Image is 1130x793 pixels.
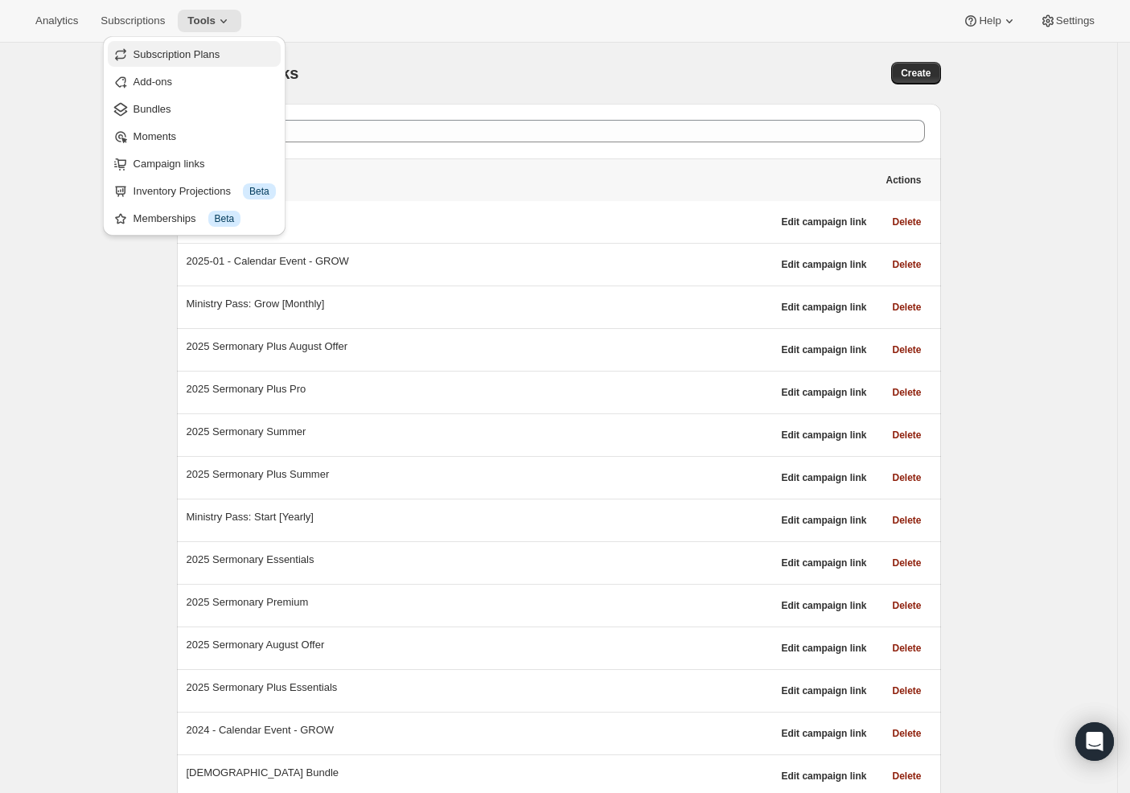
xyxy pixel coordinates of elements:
[108,178,281,203] button: Inventory Projections
[781,258,866,271] span: Edit campaign link
[1056,14,1095,27] span: Settings
[891,62,940,84] button: Create
[892,429,921,442] span: Delete
[901,67,931,80] span: Create
[771,765,876,787] button: Edit campaign link
[35,14,78,27] span: Analytics
[781,514,866,527] span: Edit campaign link
[108,150,281,176] button: Campaign links
[781,770,866,783] span: Edit campaign link
[134,211,276,227] div: Memberships
[771,381,876,404] button: Edit campaign link
[108,205,281,231] button: Memberships
[187,296,772,312] div: Ministry Pass: Grow [Monthly]
[187,253,772,269] div: 2025-01 - Calendar Event - GROW
[892,599,921,612] span: Delete
[108,68,281,94] button: Add-ons
[91,10,175,32] button: Subscriptions
[882,466,931,489] button: Delete
[249,185,269,198] span: Beta
[781,599,866,612] span: Edit campaign link
[1075,722,1114,761] div: Open Intercom Messenger
[771,722,876,745] button: Edit campaign link
[781,642,866,655] span: Edit campaign link
[892,684,921,697] span: Delete
[892,514,921,527] span: Delete
[134,103,171,115] span: Bundles
[187,339,772,355] div: 2025 Sermonary Plus August Offer
[882,211,931,233] button: Delete
[108,123,281,149] button: Moments
[979,14,1001,27] span: Help
[781,343,866,356] span: Edit campaign link
[882,594,931,617] button: Delete
[781,386,866,399] span: Edit campaign link
[187,722,772,738] div: 2024 - Calendar Event - GROW
[101,14,165,27] span: Subscriptions
[771,594,876,617] button: Edit campaign link
[781,557,866,569] span: Edit campaign link
[882,552,931,574] button: Delete
[178,10,241,32] button: Tools
[771,211,876,233] button: Edit campaign link
[187,381,772,397] div: 2025 Sermonary Plus Pro
[892,557,921,569] span: Delete
[781,684,866,697] span: Edit campaign link
[771,552,876,574] button: Edit campaign link
[771,424,876,446] button: Edit campaign link
[886,174,921,187] span: Actions
[882,381,931,404] button: Delete
[882,637,931,659] button: Delete
[187,14,216,27] span: Tools
[771,466,876,489] button: Edit campaign link
[781,429,866,442] span: Edit campaign link
[882,722,931,745] button: Delete
[771,296,876,318] button: Edit campaign link
[781,216,866,228] span: Edit campaign link
[882,765,931,787] button: Delete
[781,301,866,314] span: Edit campaign link
[781,471,866,484] span: Edit campaign link
[134,183,276,199] div: Inventory Projections
[187,509,772,525] div: Ministry Pass: Start [Yearly]
[134,48,220,60] span: Subscription Plans
[187,172,877,188] div: Campaign Link
[771,339,876,361] button: Edit campaign link
[134,158,205,170] span: Campaign links
[771,637,876,659] button: Edit campaign link
[892,343,921,356] span: Delete
[187,765,772,781] div: Church Bundle
[953,10,1026,32] button: Help
[187,211,772,227] div: test - grow - monthly
[882,509,931,532] button: Delete
[892,386,921,399] span: Delete
[892,471,921,484] span: Delete
[187,424,772,440] div: 2025 Sermonary Summer
[781,727,866,740] span: Edit campaign link
[892,301,921,314] span: Delete
[882,339,931,361] button: Delete
[892,216,921,228] span: Delete
[134,76,172,88] span: Add-ons
[882,296,931,318] button: Delete
[219,120,925,142] input: Search
[187,594,772,610] div: 2025 Sermonary Premium
[876,169,931,191] button: Actions
[892,770,921,783] span: Delete
[108,96,281,121] button: Bundles
[215,212,235,225] span: Beta
[892,258,921,271] span: Delete
[134,130,176,142] span: Moments
[892,727,921,740] span: Delete
[26,10,88,32] button: Analytics
[187,637,772,653] div: 2025 Sermonary August Offer
[108,41,281,67] button: Subscription Plans
[187,552,772,568] div: 2025 Sermonary Essentials
[1030,10,1104,32] button: Settings
[187,680,772,696] div: 2025 Sermonary Plus Essentials
[187,466,772,483] div: 2025 Sermonary Plus Summer
[882,424,931,446] button: Delete
[771,509,876,532] button: Edit campaign link
[882,680,931,702] button: Delete
[892,642,921,655] span: Delete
